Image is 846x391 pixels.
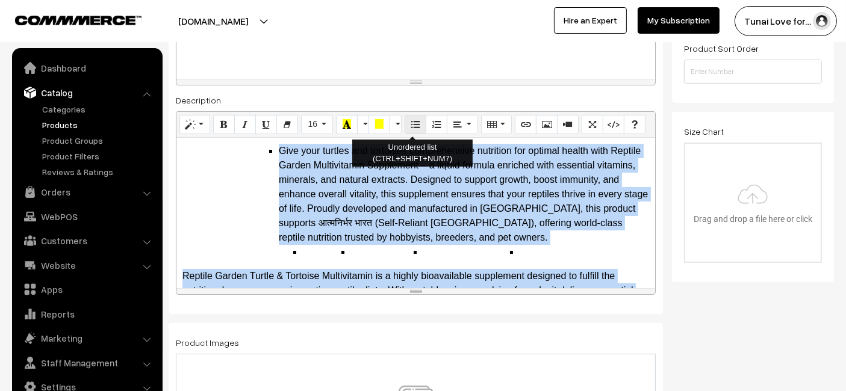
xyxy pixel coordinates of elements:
a: Product Groups [39,134,158,147]
a: Customers [15,230,158,251]
a: Apps [15,279,158,300]
a: Website [15,254,158,276]
button: [DOMAIN_NAME] [136,6,290,36]
button: Ordered list (CTRL+SHIFT+NUM8) [426,115,447,134]
a: My Subscription [638,7,720,34]
img: COMMMERCE [15,16,142,25]
button: Help [624,115,645,134]
a: Dashboard [15,57,158,79]
button: More Color [357,115,369,134]
a: Reports [15,303,158,325]
button: Video [557,115,579,134]
button: Recent Color [336,115,358,134]
label: Description [176,94,221,106]
label: Product Images [176,336,239,349]
a: Catalog [15,82,158,103]
button: Link (CTRL+K) [515,115,537,134]
button: Picture [536,115,558,134]
li: Give your turtles and tortoises comprehensive nutrition for optimal health with Reptile Garden Mu... [279,144,649,259]
button: Table [481,115,512,134]
button: Tunai Love for… [735,6,837,36]
button: Paragraph [447,115,477,134]
a: Product Filters [39,150,158,162]
input: Enter Number [684,60,822,84]
button: Unordered list (CTRL+SHIFT+NUM7) [405,115,426,134]
button: More Color [390,115,402,134]
span: 16 [308,119,317,129]
img: user [813,12,831,30]
button: Italic (CTRL+I) [234,115,256,134]
a: WebPOS [15,206,158,227]
a: Hire an Expert [554,7,627,34]
button: Underline (CTRL+U) [255,115,277,134]
a: Marketing [15,327,158,349]
div: resize [176,79,655,85]
button: Bold (CTRL+B) [213,115,235,134]
a: Products [39,119,158,131]
a: Staff Management [15,352,158,374]
label: Size Chart [684,125,724,138]
button: Remove Font Style (CTRL+\) [276,115,298,134]
a: Categories [39,103,158,115]
a: Orders [15,181,158,203]
div: resize [176,289,655,294]
p: Reptile Garden Turtle & Tortoise Multivitamin is a highly bioavailable supplement designed to ful... [182,269,649,327]
button: Full Screen [582,115,603,134]
button: Background Color [369,115,390,134]
label: Product Sort Order [684,42,759,55]
button: Style [179,115,210,134]
button: Code View [603,115,624,134]
a: COMMMERCE [15,12,120,26]
a: Reviews & Ratings [39,165,158,178]
button: Font Size [301,115,333,134]
div: Unordered list (CTRL+SHIFT+NUM7) [352,140,473,167]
